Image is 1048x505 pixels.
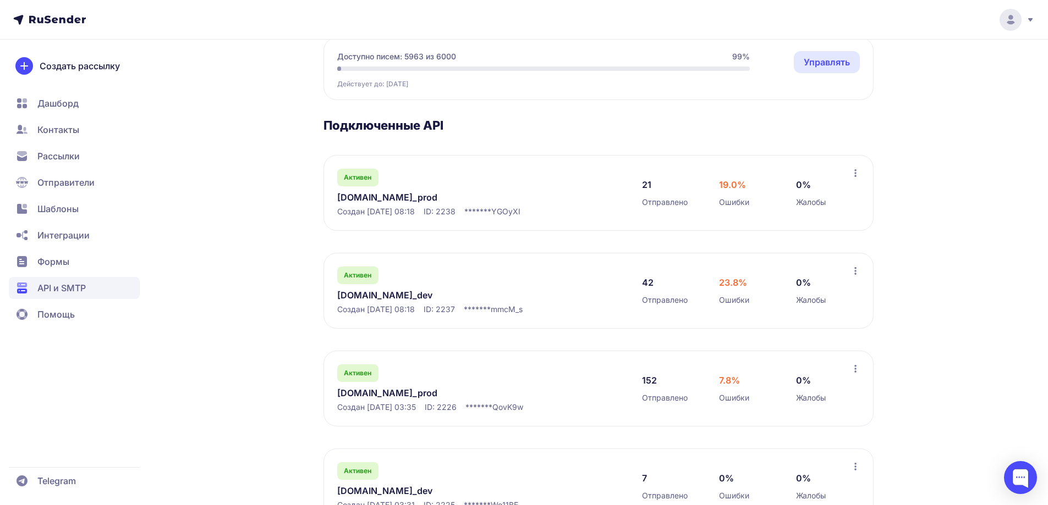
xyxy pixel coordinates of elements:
span: ID: 2237 [424,304,455,315]
span: Интеграции [37,229,90,242]
span: 0% [796,471,811,485]
span: Действует до: [DATE] [337,80,408,88]
span: Контакты [37,123,79,136]
span: Жалобы [796,197,826,208]
span: API и SMTP [37,281,86,295]
span: Ошибки [719,197,749,208]
span: Дашборд [37,97,79,110]
a: [DOMAIN_NAME]_dev [337,484,563,497]
span: Telegram [37,474,76,487]
span: Доступно писем: 5963 из 6000 [337,51,456,62]
span: Отправлено [642,197,688,208]
span: Жалобы [796,392,826,403]
span: Помощь [37,308,75,321]
span: 21 [642,178,651,191]
span: 7.8% [719,374,740,387]
span: 99% [732,51,750,62]
span: Активен [344,173,371,182]
a: [DOMAIN_NAME]_dev [337,288,563,302]
span: 152 [642,374,657,387]
span: 0% [796,374,811,387]
a: [DOMAIN_NAME]_prod [337,386,563,399]
span: 0% [719,471,734,485]
span: 0% [796,178,811,191]
span: Активен [344,369,371,378]
span: Ошибки [719,295,749,306]
span: Создан [DATE] 08:18 [337,206,415,217]
span: QovK9w [492,402,523,413]
span: Отправлено [642,392,688,403]
span: YGOyXI [491,206,520,217]
span: Активен [344,467,371,475]
a: Telegram [9,470,140,492]
span: 0% [796,276,811,289]
span: 23.8% [719,276,747,289]
span: Шаблоны [37,202,79,215]
h3: Подключенные API [323,118,874,133]
span: 19.0% [719,178,746,191]
span: Формы [37,255,69,268]
span: 42 [642,276,654,289]
span: Создан [DATE] 03:35 [337,402,416,413]
a: [DOMAIN_NAME]_prod [337,191,563,204]
span: Создан [DATE] 08:18 [337,304,415,315]
span: Создать рассылку [40,59,120,73]
span: 7 [642,471,647,485]
span: Жалобы [796,490,826,501]
span: Отправлено [642,295,688,306]
span: ID: 2238 [424,206,456,217]
span: mmcM_s [491,304,523,315]
span: Отправители [37,176,95,189]
span: Жалобы [796,295,826,306]
span: Ошибки [719,490,749,501]
span: Ошибки [719,392,749,403]
span: ID: 2226 [425,402,457,413]
a: Управлять [794,51,860,73]
span: Активен [344,271,371,280]
span: Рассылки [37,149,80,163]
span: Отправлено [642,490,688,501]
